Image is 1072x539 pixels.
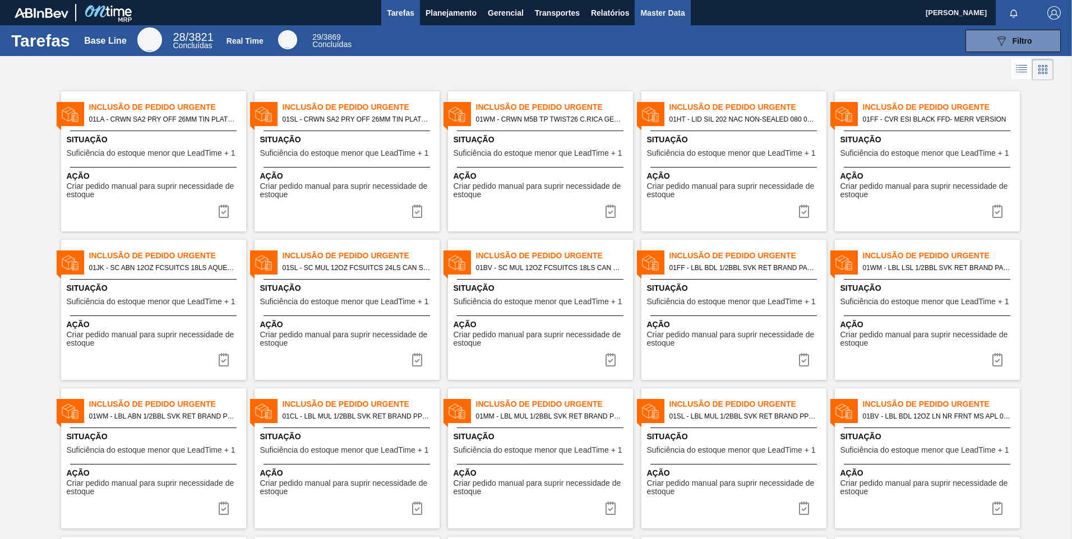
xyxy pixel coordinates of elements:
[669,398,826,410] span: Inclusão de Pedido Urgente
[454,134,630,146] span: Situação
[410,205,424,218] img: icon-task complete
[647,467,824,479] span: Ação
[260,446,429,454] span: Suficiência do estoque menor que LeadTime + 1
[260,431,437,443] span: Situação
[217,205,230,218] img: icon-task complete
[454,446,622,454] span: Suficiência do estoque menor que LeadTime + 1
[984,349,1011,371] button: icon-task complete
[965,30,1061,52] button: Filtro
[210,497,237,519] div: Completar tarefa: 6948473
[454,467,630,479] span: Ação
[454,182,630,199] span: Criar pedido manual para suprir necessidade de estoque
[669,262,817,274] span: 01FF - LBL BDL 1/2BBL SVK RET BRAND PAPER #4 5.0%
[454,331,630,348] span: Criar pedido manual para suprir necessidade de estoque
[791,497,817,519] div: Completar tarefa: 6948476
[647,479,824,496] span: Criar pedido manual para suprir necessidade de estoque
[984,200,1011,222] button: icon-task complete
[260,331,437,348] span: Criar pedido manual para suprir necessidade de estoque
[647,149,816,157] span: Suficiência do estoque menor que LeadTime + 1
[404,349,431,371] button: icon-task complete
[454,149,622,157] span: Suficiência do estoque menor que LeadTime + 1
[640,6,685,20] span: Master Data
[62,403,78,420] img: status
[67,170,243,182] span: Ação
[791,200,817,222] button: icon-task complete
[642,106,659,123] img: status
[210,200,237,222] button: icon-task complete
[591,6,629,20] span: Relatórios
[255,403,272,420] img: status
[669,101,826,113] span: Inclusão de Pedido Urgente
[454,170,630,182] span: Ação
[597,349,624,371] button: icon-task complete
[840,182,1017,199] span: Criar pedido manual para suprir necessidade de estoque
[260,298,429,306] span: Suficiência do estoque menor que LeadTime + 1
[647,182,824,199] span: Criar pedido manual para suprir necessidade de estoque
[984,497,1011,519] div: Completar tarefa: 6948477
[67,331,243,348] span: Criar pedido manual para suprir necessidade de estoque
[260,479,437,496] span: Criar pedido manual para suprir necessidade de estoque
[173,41,212,50] span: Concluídas
[476,101,633,113] span: Inclusão de Pedido Urgente
[797,205,811,218] img: icon-task complete
[67,282,243,294] span: Situação
[835,254,852,271] img: status
[454,282,630,294] span: Situação
[283,262,431,274] span: 01SL - SC MUL 12OZ FCSUITCS 24LS CAN SLEEK SUMMER PROMO
[791,349,817,371] div: Completar tarefa: 6948471
[647,431,824,443] span: Situação
[449,403,465,420] img: status
[404,349,431,371] div: Completar tarefa: 6948469
[642,254,659,271] img: status
[227,36,264,45] div: Real Time
[312,40,352,49] span: Concluídas
[597,497,624,519] button: icon-task complete
[984,200,1011,222] div: Completar tarefa: 6948467
[62,106,78,123] img: status
[11,34,70,47] h1: Tarefas
[840,479,1017,496] span: Criar pedido manual para suprir necessidade de estoque
[1032,59,1053,80] div: Visão em Cards
[173,31,214,43] span: / 3821
[1013,36,1032,45] span: Filtro
[89,398,246,410] span: Inclusão de Pedido Urgente
[260,467,437,479] span: Ação
[647,319,824,331] span: Ação
[260,149,429,157] span: Suficiência do estoque menor que LeadTime + 1
[647,446,816,454] span: Suficiência do estoque menor que LeadTime + 1
[669,410,817,422] span: 01SL - LBL MUL 1/2BBL SVK RET BRAND PPS #4
[835,403,852,420] img: status
[255,106,272,123] img: status
[604,501,617,515] img: icon-task complete
[67,149,235,157] span: Suficiência do estoque menor que LeadTime + 1
[283,113,431,126] span: 01SL - CRWN SA2 PRY OFF 26MM TIN PLATE VS. TIN FREE
[454,319,630,331] span: Ação
[217,353,230,366] img: icon-task complete
[840,467,1017,479] span: Ação
[210,497,237,519] button: icon-task complete
[67,298,235,306] span: Suficiência do estoque menor que LeadTime + 1
[991,353,1004,366] img: icon-task complete
[283,101,440,113] span: Inclusão de Pedido Urgente
[840,134,1017,146] span: Situação
[991,205,1004,218] img: icon-task complete
[404,200,431,222] button: icon-task complete
[210,200,237,222] div: Completar tarefa: 6948463
[863,113,1011,126] span: 01FF - CVR ESI BLACK FFD- MERR VERSION
[255,254,272,271] img: status
[604,353,617,366] img: icon-task complete
[1011,59,1032,80] div: Visão em Lista
[89,410,237,422] span: 01WM - LBL ABN 1/2BBL SVK RET BRAND PPS #3
[597,349,624,371] div: Completar tarefa: 6948470
[597,200,624,222] div: Completar tarefa: 6948465
[62,254,78,271] img: status
[67,134,243,146] span: Situação
[840,431,1017,443] span: Situação
[278,30,297,49] div: Real Time
[984,349,1011,371] div: Completar tarefa: 6948472
[840,331,1017,348] span: Criar pedido manual para suprir necessidade de estoque
[449,106,465,123] img: status
[89,101,246,113] span: Inclusão de Pedido Urgente
[476,113,624,126] span: 01WM - CRWN M5B TP TWIST26 C.RICA GEN 0823 TWST
[84,36,127,46] div: Base Line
